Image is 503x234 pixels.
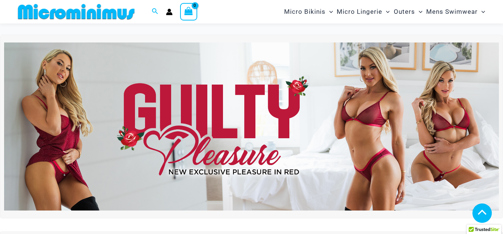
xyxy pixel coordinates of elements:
img: MM SHOP LOGO FLAT [15,3,138,20]
a: OutersMenu ToggleMenu Toggle [392,2,424,21]
span: Outers [394,2,415,21]
span: Mens Swimwear [426,2,478,21]
a: Account icon link [166,9,173,15]
img: Guilty Pleasures Red Lingerie [4,42,499,211]
a: Search icon link [152,7,158,16]
span: Micro Lingerie [337,2,382,21]
a: Micro BikinisMenu ToggleMenu Toggle [282,2,335,21]
span: Menu Toggle [478,2,485,21]
span: Menu Toggle [326,2,333,21]
span: Menu Toggle [382,2,390,21]
a: Micro LingerieMenu ToggleMenu Toggle [335,2,392,21]
nav: Site Navigation [281,1,488,22]
span: Micro Bikinis [284,2,326,21]
a: View Shopping Cart, empty [180,3,197,20]
a: Mens SwimwearMenu ToggleMenu Toggle [424,2,487,21]
span: Menu Toggle [415,2,422,21]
